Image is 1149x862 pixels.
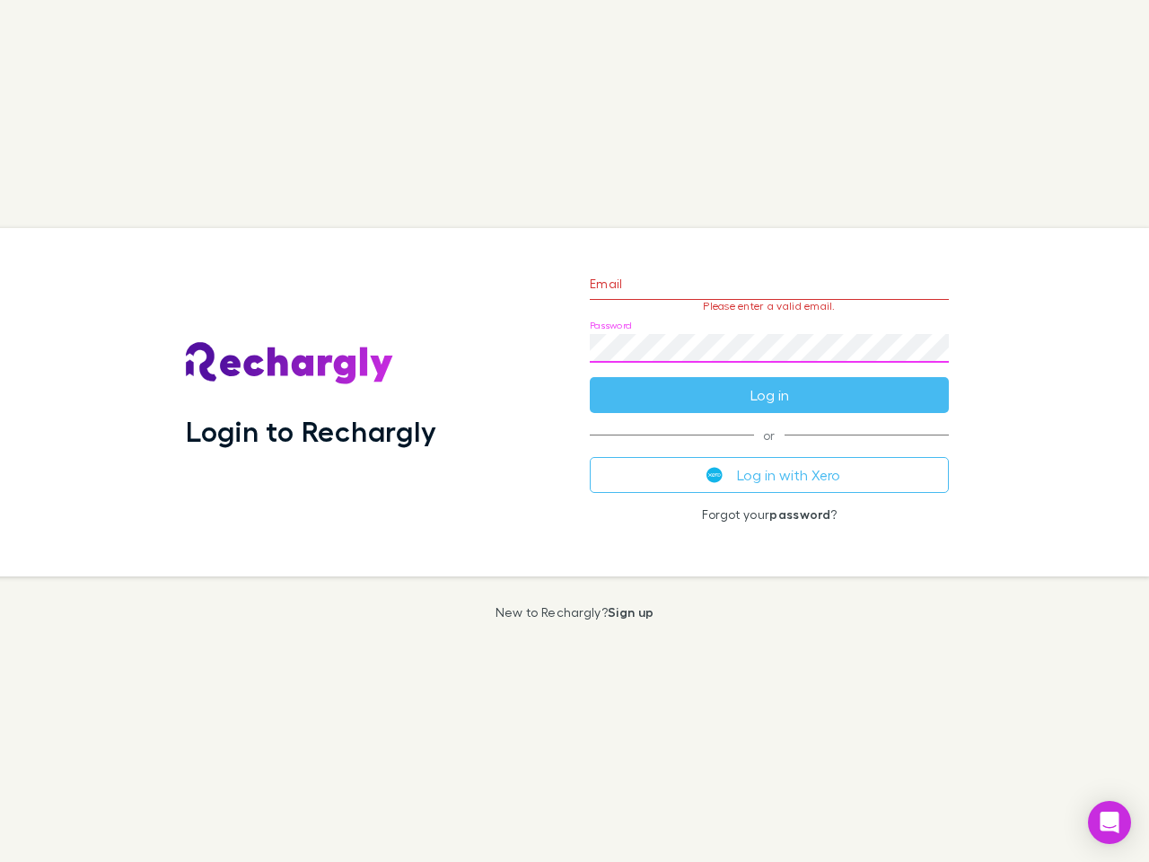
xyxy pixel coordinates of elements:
[186,342,394,385] img: Rechargly's Logo
[590,457,949,493] button: Log in with Xero
[590,377,949,413] button: Log in
[1088,801,1131,844] div: Open Intercom Messenger
[590,507,949,522] p: Forgot your ?
[590,300,949,312] p: Please enter a valid email.
[186,414,436,448] h1: Login to Rechargly
[608,604,653,620] a: Sign up
[706,467,723,483] img: Xero's logo
[769,506,830,522] a: password
[496,605,654,620] p: New to Rechargly?
[590,319,632,332] label: Password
